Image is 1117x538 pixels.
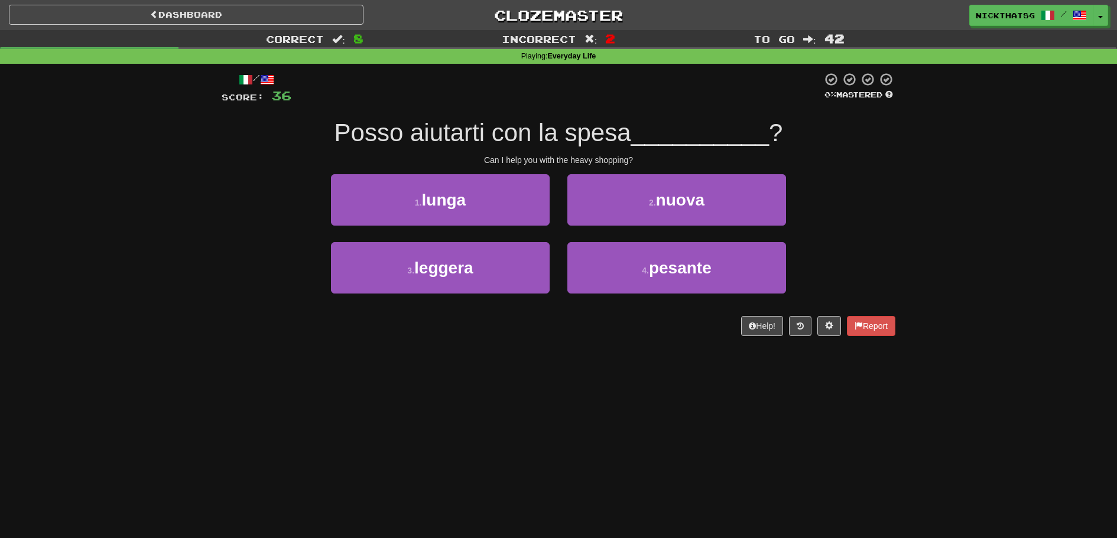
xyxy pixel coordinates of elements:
a: Clozemaster [381,5,736,25]
button: 1.lunga [331,174,550,226]
span: To go [754,33,795,45]
span: : [803,34,816,44]
span: 36 [271,88,291,103]
span: : [332,34,345,44]
small: 2 . [649,198,656,207]
span: nuova [656,191,704,209]
span: nickthatsg [976,10,1035,21]
button: 3.leggera [331,242,550,294]
span: Posso aiutarti con la spesa [335,119,631,146]
span: 8 [353,31,363,45]
span: / [1061,9,1067,18]
span: 42 [824,31,845,45]
span: 0 % [824,90,836,99]
button: 2.nuova [567,174,786,226]
div: / [222,72,291,87]
a: Dashboard [9,5,363,25]
small: 4 . [642,266,649,275]
button: Report [847,316,895,336]
span: pesante [649,259,712,277]
button: Help! [741,316,783,336]
div: Can I help you with the heavy shopping? [222,154,895,166]
span: : [585,34,598,44]
span: Correct [266,33,324,45]
div: Mastered [822,90,895,100]
button: 4.pesante [567,242,786,294]
button: Round history (alt+y) [789,316,811,336]
strong: Everyday Life [547,52,596,60]
span: lunga [422,191,466,209]
span: ? [769,119,782,146]
a: nickthatsg / [969,5,1093,26]
span: leggera [414,259,473,277]
small: 1 . [415,198,422,207]
span: __________ [631,119,769,146]
span: Score: [222,92,264,102]
span: 2 [605,31,615,45]
span: Incorrect [502,33,576,45]
small: 3 . [407,266,414,275]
